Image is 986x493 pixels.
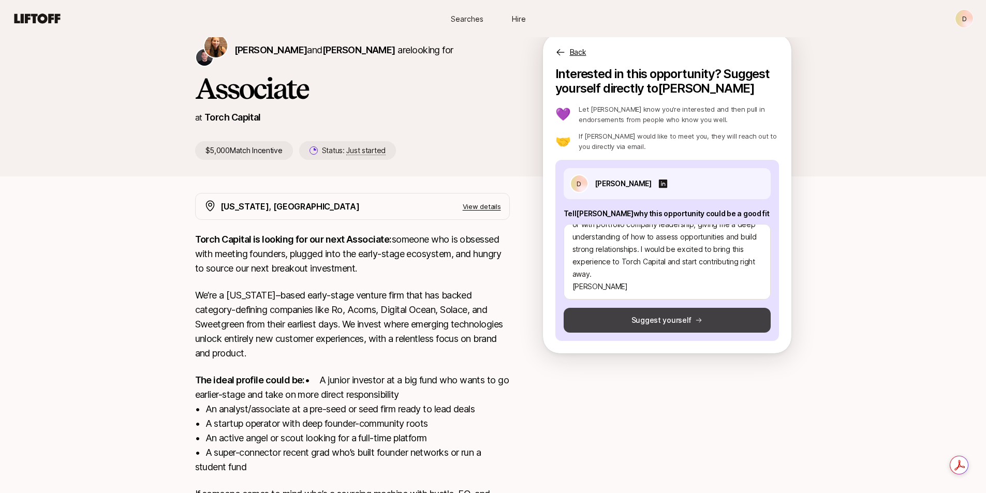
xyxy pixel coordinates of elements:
[564,224,771,300] textarea: Hi [PERSON_NAME], I have over 2.5 years of experience as an Analyst at [PERSON_NAME] Capital, a l...
[195,288,510,361] p: We’re a [US_STATE]–based early-stage venture firm that has backed category-defining companies lik...
[555,108,571,121] p: 💜
[234,44,307,55] span: [PERSON_NAME]
[195,73,510,104] h1: Associate
[595,177,652,190] p: [PERSON_NAME]
[555,135,571,147] p: 🤝
[322,144,386,157] p: Status:
[195,111,202,124] p: at
[195,141,293,160] p: $5,000 Match Incentive
[577,177,581,190] p: D
[195,234,392,245] strong: Torch Capital is looking for our next Associate:
[220,200,360,213] p: [US_STATE], [GEOGRAPHIC_DATA]
[555,67,779,96] p: Interested in this opportunity? Suggest yourself directly to [PERSON_NAME]
[962,12,967,25] p: D
[322,44,395,55] span: [PERSON_NAME]
[195,232,510,276] p: someone who is obsessed with meeting founders, plugged into the early-stage ecosystem, and hungry...
[195,375,305,385] strong: The ideal profile could be:
[307,44,395,55] span: and
[451,13,483,24] span: Searches
[346,146,386,155] span: Just started
[579,131,778,152] p: If [PERSON_NAME] would like to meet you, they will reach out to you directly via email.
[204,35,227,57] img: Katie Reiner
[204,112,261,123] a: Torch Capital
[463,201,501,212] p: View details
[955,9,974,28] button: D
[442,9,493,28] a: Searches
[234,43,453,57] p: are looking for
[564,308,771,333] button: Suggest yourself
[493,9,545,28] a: Hire
[579,104,778,125] p: Let [PERSON_NAME] know you’re interested and then pull in endorsements from people who know you w...
[195,373,510,474] p: • A junior investor at a big fund who wants to go earlier-stage and take on more direct responsib...
[196,49,213,66] img: Christopher Harper
[564,207,771,220] p: Tell [PERSON_NAME] why this opportunity could be a good fit
[570,46,586,58] p: Back
[512,13,526,24] span: Hire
